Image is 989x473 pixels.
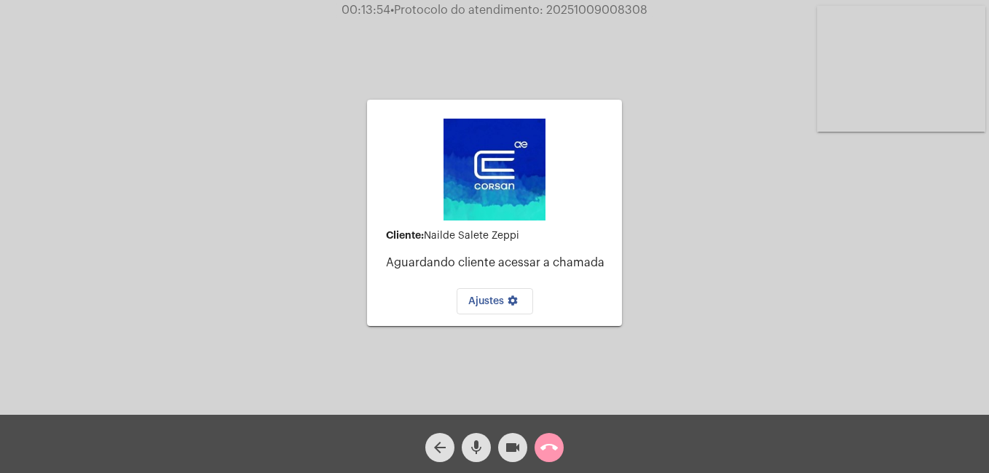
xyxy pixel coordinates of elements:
mat-icon: videocam [504,439,521,456]
span: Protocolo do atendimento: 20251009008308 [390,4,647,16]
mat-icon: call_end [540,439,558,456]
mat-icon: settings [504,295,521,312]
strong: Cliente: [386,230,424,240]
span: 00:13:54 [342,4,390,16]
span: Ajustes [468,296,521,306]
img: d4669ae0-8c07-2337-4f67-34b0df7f5ae4.jpeg [444,119,545,220]
mat-icon: arrow_back [431,439,449,456]
div: Nailde Salete Zeppi [386,230,610,242]
span: • [390,4,394,16]
p: Aguardando cliente acessar a chamada [386,256,610,269]
mat-icon: mic [468,439,485,456]
button: Ajustes [457,288,533,314]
